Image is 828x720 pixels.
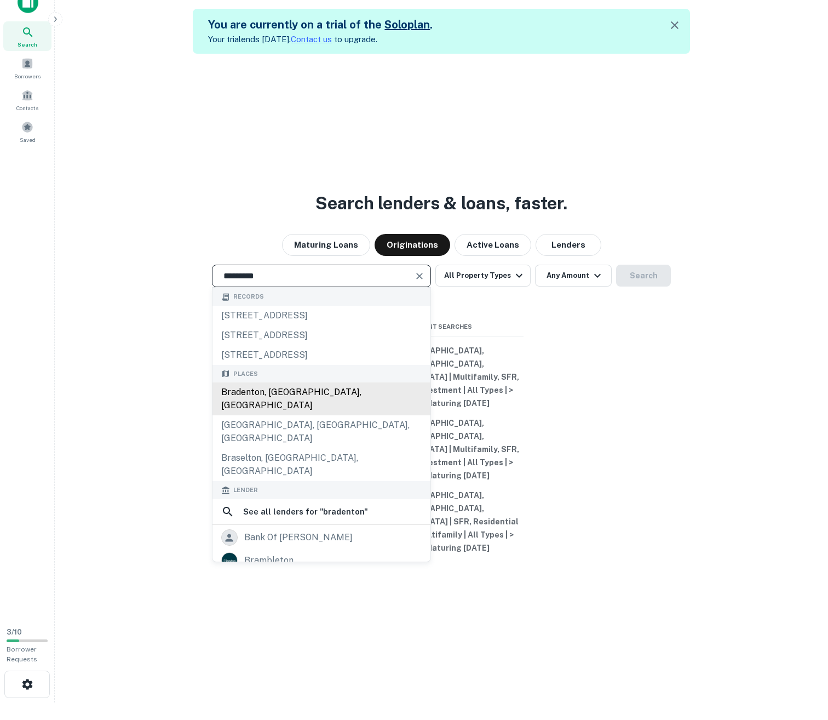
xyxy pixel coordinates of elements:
[208,16,433,33] h5: You are currently on a trial of the .
[212,345,430,365] div: [STREET_ADDRESS]
[455,234,531,256] button: Active Loans
[212,306,430,325] div: [STREET_ADDRESS]
[212,382,430,415] div: Bradenton, [GEOGRAPHIC_DATA], [GEOGRAPHIC_DATA]
[222,553,237,568] img: picture
[3,53,51,83] a: Borrowers
[315,190,567,216] h3: Search lenders & loans, faster.
[212,325,430,345] div: [STREET_ADDRESS]
[20,135,36,144] span: Saved
[535,265,612,287] button: Any Amount
[233,292,264,301] span: Records
[212,415,430,448] div: [GEOGRAPHIC_DATA], [GEOGRAPHIC_DATA], [GEOGRAPHIC_DATA]
[14,72,41,81] span: Borrowers
[412,268,427,284] button: Clear
[18,40,37,49] span: Search
[536,234,601,256] button: Lenders
[359,413,524,485] button: [GEOGRAPHIC_DATA], [GEOGRAPHIC_DATA], [GEOGRAPHIC_DATA] | Multifamily, SFR, Residential Investmen...
[208,33,433,46] p: Your trial ends [DATE]. to upgrade.
[212,526,430,549] a: bank of [PERSON_NAME]
[243,505,368,518] h6: See all lenders for " bradenton "
[359,322,524,332] span: Recent Searches
[3,21,51,51] a: Search
[3,85,51,115] a: Contacts
[212,448,430,481] div: Braselton, [GEOGRAPHIC_DATA], [GEOGRAPHIC_DATA]
[7,645,37,663] span: Borrower Requests
[212,549,430,572] a: brambleton
[384,18,430,31] a: Soloplan
[359,341,524,413] button: [GEOGRAPHIC_DATA], [GEOGRAPHIC_DATA], [GEOGRAPHIC_DATA] | Multifamily, SFR, Residential Investmen...
[375,234,450,256] button: Originations
[244,529,353,546] div: bank of [PERSON_NAME]
[16,104,38,112] span: Contacts
[3,117,51,146] a: Saved
[435,265,531,287] button: All Property Types
[282,234,370,256] button: Maturing Loans
[233,485,258,495] span: Lender
[291,35,332,44] a: Contact us
[244,552,294,569] div: brambleton
[773,632,828,685] iframe: Chat Widget
[7,628,22,636] span: 3 / 10
[359,485,524,558] button: [GEOGRAPHIC_DATA], [GEOGRAPHIC_DATA], [GEOGRAPHIC_DATA] | SFR, Residential Investment, Multifamil...
[233,369,258,379] span: Places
